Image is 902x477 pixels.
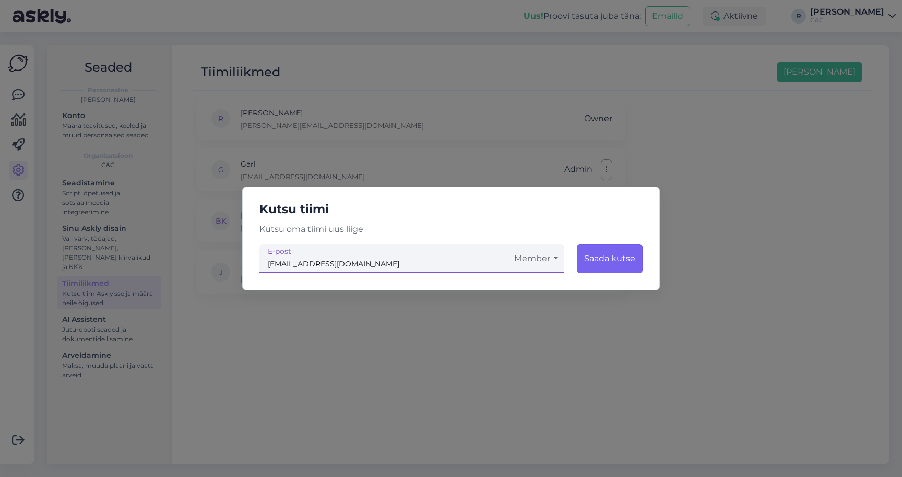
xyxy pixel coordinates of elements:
[251,223,651,236] p: Kutsu oma tiimi uus liige
[268,246,291,257] small: E-post
[577,244,643,273] button: Saada kutse
[508,244,564,273] button: Member
[251,200,651,219] h5: Kutsu tiimi
[259,244,508,273] input: work@email.com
